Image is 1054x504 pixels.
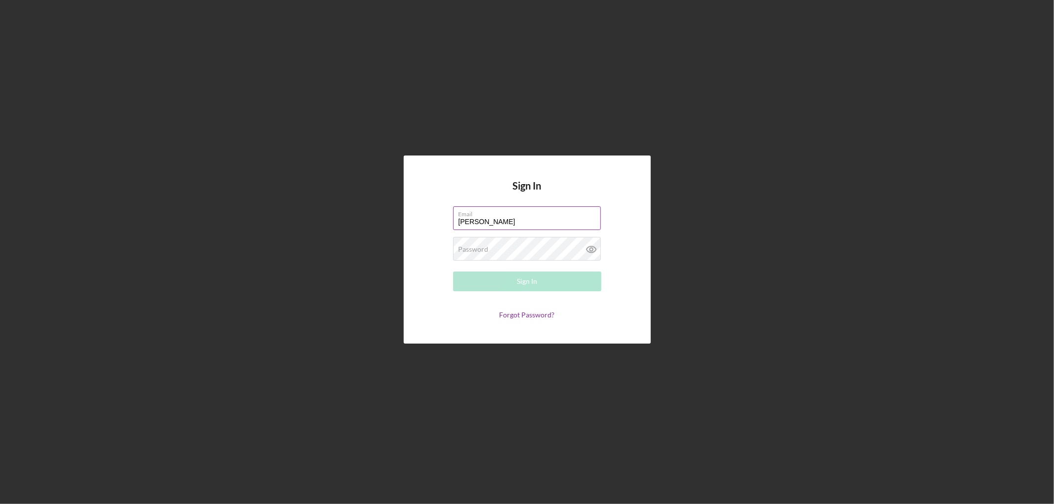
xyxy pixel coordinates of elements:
a: Forgot Password? [500,310,555,319]
h4: Sign In [513,180,542,206]
label: Email [459,207,601,218]
div: Sign In [517,271,537,291]
label: Password [459,245,489,253]
button: Sign In [453,271,601,291]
